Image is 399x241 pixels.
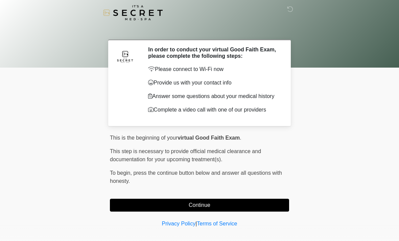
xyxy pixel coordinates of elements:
a: Terms of Service [197,221,237,226]
span: To begin, [110,170,133,176]
span: . [240,135,241,141]
p: Please connect to Wi-Fi now [148,65,279,73]
p: Provide us with your contact info [148,79,279,87]
strong: virtual Good Faith Exam [178,135,240,141]
span: press the continue button below and answer all questions with honesty. [110,170,282,184]
button: Continue [110,199,289,212]
span: This step is necessary to provide official medical clearance and documentation for your upcoming ... [110,148,261,162]
img: Agent Avatar [115,46,135,67]
p: Answer some questions about your medical history [148,92,279,100]
h1: ‎ ‎ [105,24,294,37]
a: | [195,221,197,226]
h2: In order to conduct your virtual Good Faith Exam, please complete the following steps: [148,46,279,59]
p: Complete a video call with one of our providers [148,106,279,114]
span: This is the beginning of your [110,135,178,141]
a: Privacy Policy [162,221,196,226]
img: It's A Secret Med Spa Logo [103,5,163,20]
